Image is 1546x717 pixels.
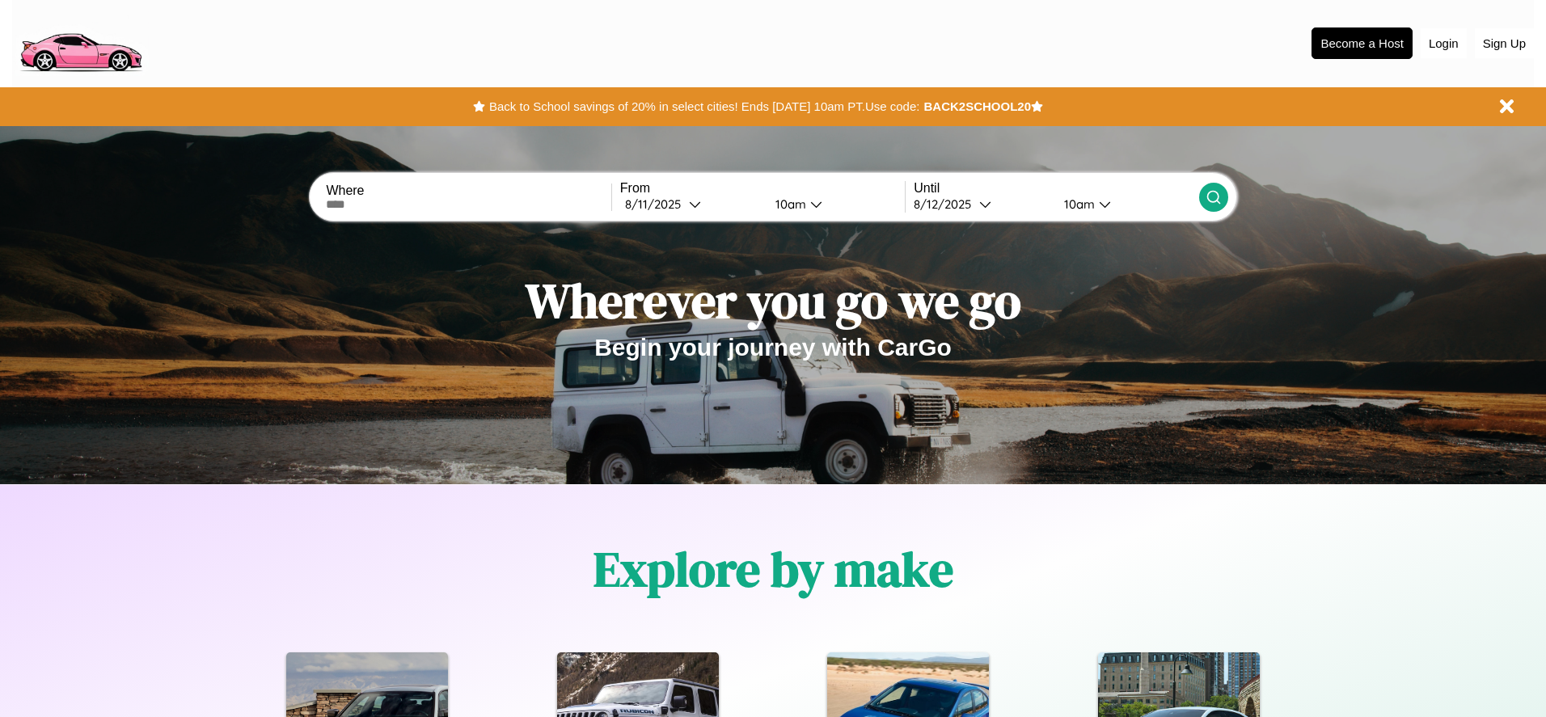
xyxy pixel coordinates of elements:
button: Back to School savings of 20% in select cities! Ends [DATE] 10am PT.Use code: [485,95,923,118]
div: 8 / 11 / 2025 [625,196,689,212]
div: 8 / 12 / 2025 [914,196,979,212]
img: logo [12,8,149,76]
label: From [620,181,905,196]
button: Become a Host [1312,27,1413,59]
button: Login [1421,28,1467,58]
h1: Explore by make [593,536,953,602]
div: 10am [767,196,810,212]
button: 10am [762,196,905,213]
label: Where [326,183,610,198]
div: 10am [1056,196,1099,212]
button: 8/11/2025 [620,196,762,213]
button: Sign Up [1475,28,1534,58]
b: BACK2SCHOOL20 [923,99,1031,113]
label: Until [914,181,1198,196]
button: 10am [1051,196,1198,213]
